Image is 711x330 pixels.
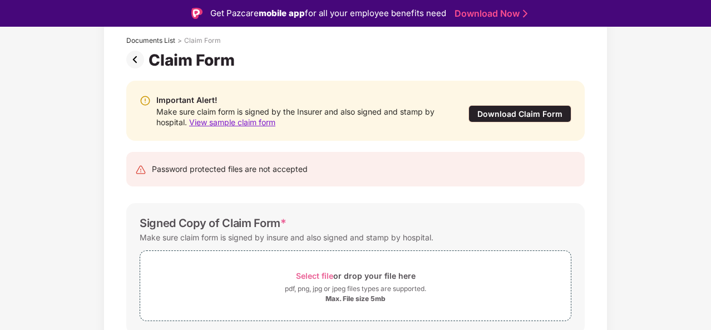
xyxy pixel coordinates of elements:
div: Max. File size 5mb [325,294,386,303]
div: Important Alert! [156,94,446,106]
span: View sample claim form [189,117,275,127]
img: svg+xml;base64,PHN2ZyB4bWxucz0iaHR0cDovL3d3dy53My5vcmcvMjAwMC9zdmciIHdpZHRoPSIyNCIgaGVpZ2h0PSIyNC... [135,164,146,175]
img: svg+xml;base64,PHN2ZyBpZD0iUHJldi0zMngzMiIgeG1sbnM9Imh0dHA6Ly93d3cudzMub3JnLzIwMDAvc3ZnIiB3aWR0aD... [126,51,149,68]
div: Claim Form [184,36,221,45]
a: Download Now [455,8,524,19]
div: or drop your file here [296,268,416,283]
div: Documents List [126,36,175,45]
span: Select fileor drop your file herepdf, png, jpg or jpeg files types are supported.Max. File size 5mb [140,259,571,312]
div: pdf, png, jpg or jpeg files types are supported. [285,283,426,294]
div: Download Claim Form [468,105,571,122]
img: Logo [191,8,203,19]
div: Claim Form [149,51,239,70]
div: Signed Copy of Claim Form [140,216,287,230]
img: svg+xml;base64,PHN2ZyBpZD0iV2FybmluZ18tXzIweDIwIiBkYXRhLW5hbWU9Ildhcm5pbmcgLSAyMHgyMCIgeG1sbnM9Im... [140,95,151,106]
div: Make sure claim form is signed by insure and also signed and stamp by hospital. [140,230,433,245]
span: Select file [296,271,333,280]
div: Make sure claim form is signed by the Insurer and also signed and stamp by hospital. [156,106,446,127]
strong: mobile app [259,8,305,18]
div: > [177,36,182,45]
div: Get Pazcare for all your employee benefits need [210,7,446,20]
img: Stroke [523,8,527,19]
div: Password protected files are not accepted [152,163,308,175]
